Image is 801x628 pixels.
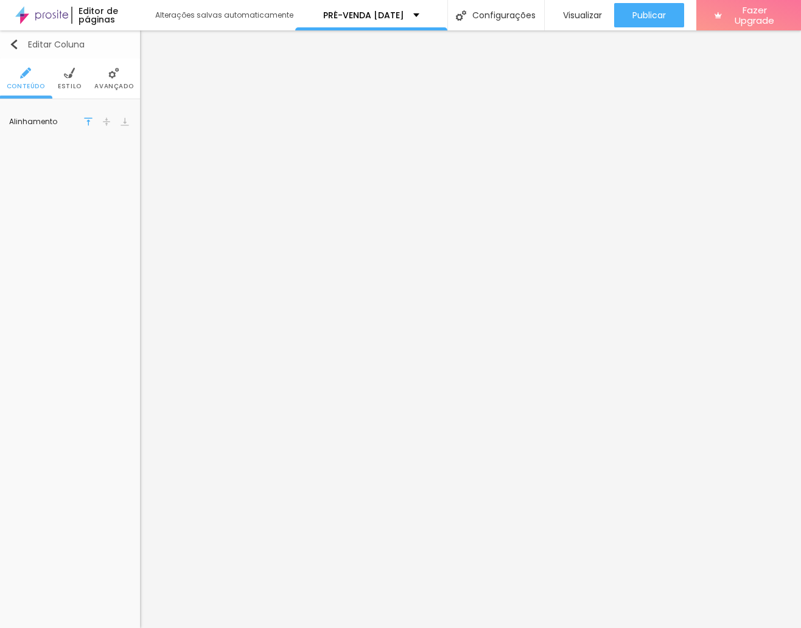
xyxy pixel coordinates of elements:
span: Avançado [94,83,133,89]
div: Alinhamento [9,118,82,125]
div: Editor de páginas [71,7,143,24]
img: Icone [108,68,119,78]
div: Alterações salvas automaticamente [155,12,295,19]
span: Visualizar [563,10,602,20]
img: Icone [456,10,466,21]
img: shrink-vertical-1.svg [102,117,111,126]
span: Publicar [632,10,666,20]
span: Estilo [58,83,82,89]
iframe: Editor [140,30,801,628]
img: Icone [64,68,75,78]
span: Conteúdo [7,83,45,89]
div: Editar Coluna [9,40,85,49]
button: Visualizar [545,3,614,27]
img: move-down-1.svg [121,117,129,126]
button: Publicar [614,3,684,27]
img: Icone [20,68,31,78]
span: Fazer Upgrade [727,5,783,26]
img: move-up-1.svg [84,117,93,126]
img: Icone [9,40,19,49]
p: PRÉ-VENDA [DATE] [323,11,404,19]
